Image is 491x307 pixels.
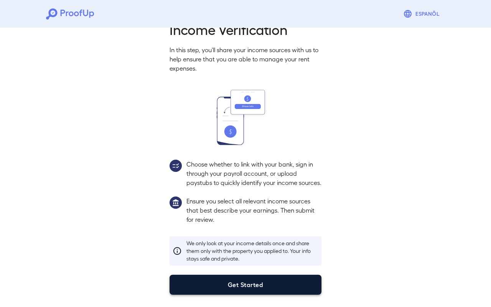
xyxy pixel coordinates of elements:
img: transfer_money.svg [217,90,274,145]
img: group1.svg [170,196,182,209]
button: Get Started [170,275,321,295]
button: Espanõl [400,6,445,21]
h2: Income Verification [170,21,321,38]
p: Ensure you select all relevant income sources that best describe your earnings. Then submit for r... [186,196,321,224]
p: In this step, you'll share your income sources with us to help ensure that you are able to manage... [170,45,321,73]
img: group2.svg [170,160,182,172]
p: Choose whether to link with your bank, sign in through your payroll account, or upload paystubs t... [186,160,321,187]
p: We only look at your income details once and share them only with the property you applied to. Yo... [186,239,318,262]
